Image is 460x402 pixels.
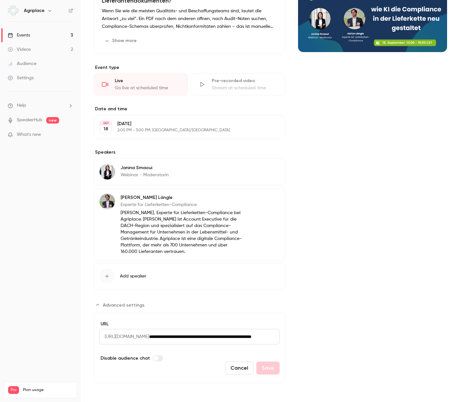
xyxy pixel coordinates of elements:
span: Add speaker [120,273,146,279]
span: Plan usage [23,387,73,393]
p: 2:00 PM - 3:00 PM, [GEOGRAPHIC_DATA]/[GEOGRAPHIC_DATA] [117,128,251,133]
div: Go live at scheduled time [115,85,180,91]
span: Advanced settings [103,302,144,309]
button: Advanced settings [94,300,148,310]
p: 18 [103,126,108,132]
button: Add speaker [94,263,285,289]
button: Show more [102,36,141,46]
div: Pre-recorded video [212,78,277,84]
div: Settings [8,75,34,81]
div: Adrian Längle[PERSON_NAME] LängleExperte für Lieferketten-Compliance[PERSON_NAME], Experte für Li... [94,188,285,260]
img: Janina Smaoui [100,164,115,179]
span: Pro [8,386,19,394]
p: Event type [94,64,285,71]
div: Stream at scheduled time [212,85,277,91]
label: Speakers [94,149,285,156]
span: [URL][DOMAIN_NAME] [99,329,149,344]
div: SEP [100,121,112,125]
img: Agriplace [8,5,18,16]
div: Live [115,78,180,84]
a: SpeakerHub [17,117,42,124]
p: Janina Smaoui [121,165,169,171]
p: Experte für Lieferketten-Compliance [121,201,243,208]
button: Cancel [225,362,254,375]
p: Wenn Sie wie die meisten Qualitäts- und Beschaffungsteams sind, lautet die Antwort „zu viel“. Ein... [102,7,277,30]
div: LiveGo live at scheduled time [94,73,188,95]
div: Videos [8,46,31,53]
div: Events [8,32,30,38]
h6: Agriplace [24,7,45,14]
span: Help [17,102,26,109]
p: [PERSON_NAME] Längle [121,194,243,201]
li: help-dropdown-opener [8,102,73,109]
section: Advanced settings [94,300,285,383]
img: Adrian Längle [100,194,115,209]
span: new [46,117,59,124]
div: Pre-recorded videoStream at scheduled time [191,73,285,95]
label: URL [99,321,280,327]
p: [DATE] [117,121,251,127]
label: Date and time [94,106,285,112]
div: Janina SmaouiJanina SmaouiWebinar - Moderatorin [94,158,285,185]
p: Webinar - Moderatorin [121,172,169,178]
span: What's new [17,131,41,138]
span: Disable audience chat [101,355,150,362]
p: [PERSON_NAME], Experte für Lieferketten-Compliance bei Agriplace. [PERSON_NAME] ist Account Execu... [121,210,243,255]
div: Audience [8,60,37,67]
iframe: Noticeable Trigger [65,132,73,138]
